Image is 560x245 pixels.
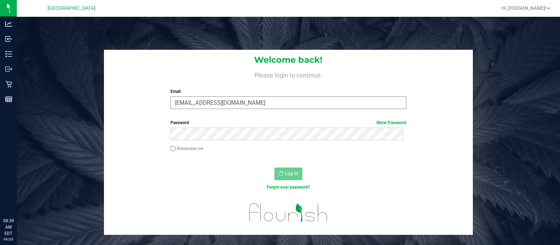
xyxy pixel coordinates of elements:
inline-svg: Retail [5,81,12,88]
span: Password [170,120,189,125]
span: [GEOGRAPHIC_DATA] [48,5,96,11]
p: 09/20 [3,237,14,242]
inline-svg: Reports [5,96,12,103]
inline-svg: Inbound [5,35,12,42]
span: Hi, [PERSON_NAME]! [501,5,547,11]
h4: Please login to continue. [104,70,473,79]
p: 08:39 AM EDT [3,218,14,237]
inline-svg: Outbound [5,66,12,73]
span: Log In [285,171,298,176]
label: Remember me [170,145,203,152]
button: Log In [274,168,302,180]
label: Email [170,88,406,95]
inline-svg: Analytics [5,20,12,27]
img: flourish_logo.svg [242,198,335,227]
inline-svg: Inventory [5,50,12,57]
a: Show Password [376,120,406,125]
h1: Welcome back! [104,55,473,64]
a: Forgot your password? [267,185,310,190]
input: Remember me [170,146,175,151]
